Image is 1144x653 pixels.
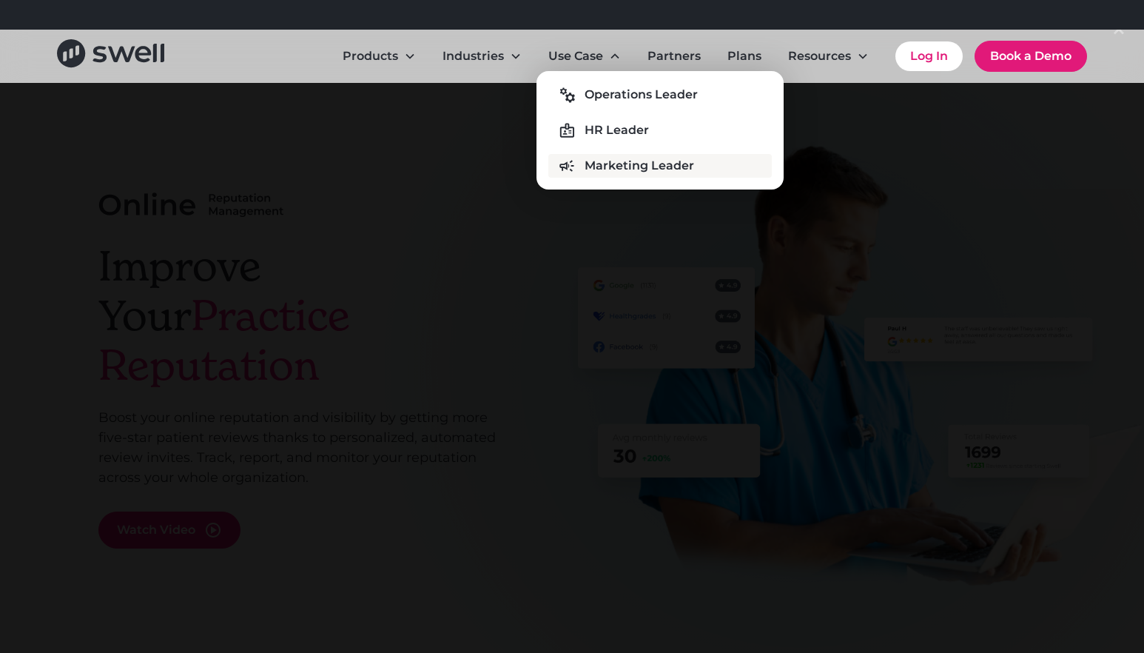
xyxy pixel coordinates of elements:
div: Products [343,47,398,65]
iframe: YouTube embed [224,131,920,522]
a: Partners [636,41,713,71]
a: Plans [716,41,773,71]
a: home [57,39,164,73]
div: Use Case [548,47,603,65]
div: Marketing Leader [585,157,694,175]
a: Book a Demo [975,41,1087,72]
div: HR Leader [585,121,649,139]
div: Industries [443,47,504,65]
div: Resources [788,47,851,65]
a: Log In [895,41,963,71]
div: Operations Leader [585,86,698,104]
